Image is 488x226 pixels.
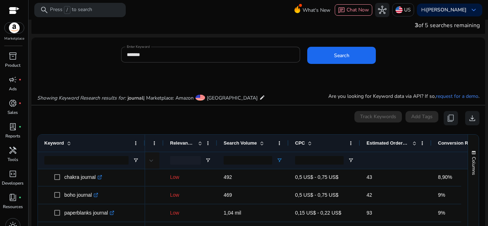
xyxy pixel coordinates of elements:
button: hub [375,3,389,17]
span: 1,04 mil [224,210,241,216]
p: Product [5,62,20,69]
button: Open Filter Menu [348,157,354,163]
p: paperblanks journal [64,206,114,220]
button: Search [307,47,376,64]
span: Conversion Rate [438,140,475,146]
span: 0,5 US$ - 0,75 US$ [295,192,338,198]
input: Keyword Filter Input [44,156,129,165]
input: Search Volume Filter Input [224,156,272,165]
span: / [64,6,70,14]
span: What's New [303,4,330,16]
span: 469 [224,192,232,198]
span: 0,15 US$ - 0,22 US$ [295,210,341,216]
p: Low [170,170,211,185]
span: 9% [438,192,445,198]
span: 8,90% [438,174,452,180]
span: donut_small [9,99,17,107]
mat-label: Enter Keyword [127,44,150,49]
span: book_4 [9,193,17,202]
p: Developers [2,180,24,186]
p: Hi [421,7,467,12]
p: boho journal [64,188,98,202]
p: Resources [3,204,23,210]
span: fiber_manual_record [19,196,21,199]
span: campaign [9,75,17,84]
a: request for a demo [436,93,478,100]
img: us.svg [395,6,403,14]
span: download [468,114,477,122]
div: of 5 searches remaining [415,21,480,30]
span: CPC [295,140,305,146]
span: hub [378,6,387,14]
span: 0,5 US$ - 0,75 US$ [295,174,338,180]
p: Marketplace [4,36,24,41]
span: keyboard_arrow_down [469,6,478,14]
span: 9% [438,210,445,216]
i: Showing Keyword Research results for: [37,95,126,101]
p: Low [170,188,211,202]
span: fiber_manual_record [19,125,21,128]
span: chat [338,7,345,14]
p: Are you looking for Keyword data via API? If so, . [328,92,479,100]
span: Keyword [44,140,64,146]
input: CPC Filter Input [295,156,344,165]
p: Tools [8,156,18,163]
p: US [404,4,411,16]
span: journal [128,95,143,101]
button: Open Filter Menu [205,157,211,163]
mat-icon: edit [259,93,265,102]
span: code_blocks [9,170,17,178]
p: Ads [9,86,17,92]
p: Reports [5,133,20,139]
span: inventory_2 [9,52,17,60]
span: 492 [224,174,232,180]
p: Low [170,206,211,220]
p: Press to search [50,6,92,14]
span: 93 [367,210,372,216]
span: [GEOGRAPHIC_DATA] [207,95,258,101]
p: chakra journal [64,170,102,185]
span: 3 [415,21,418,29]
span: Search [334,52,349,59]
span: fiber_manual_record [19,78,21,81]
span: fiber_manual_record [19,102,21,105]
img: amazon.svg [5,22,24,33]
b: [PERSON_NAME] [426,6,467,13]
span: | Marketplace: Amazon [143,95,194,101]
p: Sales [8,109,18,116]
span: 43 [367,174,372,180]
span: search [40,6,49,14]
button: Open Filter Menu [277,157,282,163]
span: lab_profile [9,122,17,131]
button: chatChat Now [335,4,372,16]
button: download [465,111,479,125]
span: Relevance Score [170,140,195,146]
span: Estimated Orders/Month [367,140,409,146]
span: 42 [367,192,372,198]
span: Chat Now [347,6,369,13]
button: Open Filter Menu [133,157,139,163]
span: Search Volume [224,140,257,146]
span: handyman [9,146,17,155]
span: Columns [470,157,477,175]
